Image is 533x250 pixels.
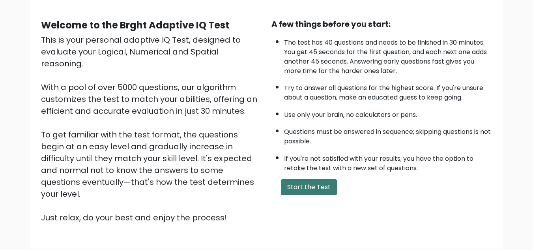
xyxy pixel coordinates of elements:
li: Use only your brain, no calculators or pens. [284,106,492,120]
li: Try to answer all questions for the highest score. If you're unsure about a question, make an edu... [284,79,492,102]
li: If you're not satisfied with your results, you have the option to retake the test with a new set ... [284,150,492,173]
li: The test has 40 questions and needs to be finished in 30 minutes. You get 45 seconds for the firs... [284,34,492,76]
li: Questions must be answered in sequence; skipping questions is not possible. [284,123,492,146]
b: Welcome to the Brght Adaptive IQ Test [41,19,229,32]
button: Start the Test [281,179,337,195]
div: A few things before you start: [271,18,492,30]
div: This is your personal adaptive IQ Test, designed to evaluate your Logical, Numerical and Spatial ... [41,34,262,224]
